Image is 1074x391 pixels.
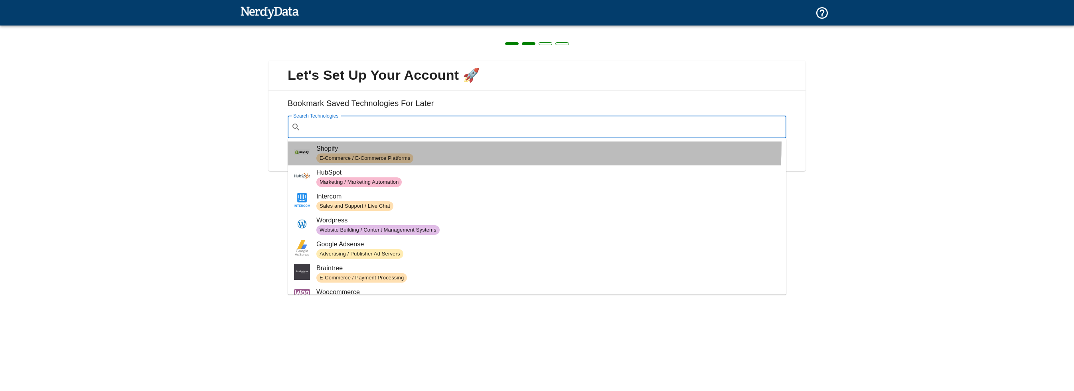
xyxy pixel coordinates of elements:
[275,97,799,116] h6: Bookmark Saved Technologies For Later
[316,250,403,258] span: Advertising / Publisher Ad Servers
[316,263,780,273] span: Braintree
[316,179,402,186] span: Marketing / Marketing Automation
[316,240,780,249] span: Google Adsense
[316,287,780,297] span: Woocommerce
[316,144,780,153] span: Shopify
[316,216,780,225] span: Wordpress
[316,274,407,282] span: E-Commerce / Payment Processing
[316,202,393,210] span: Sales and Support / Live Chat
[316,192,780,201] span: Intercom
[316,226,440,234] span: Website Building / Content Management Systems
[316,168,780,177] span: HubSpot
[810,1,834,25] button: Support and Documentation
[240,4,299,20] img: NerdyData.com
[316,155,413,162] span: E-Commerce / E-Commerce Platforms
[275,67,799,84] span: Let's Set Up Your Account 🚀
[293,112,338,119] label: Search Technologies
